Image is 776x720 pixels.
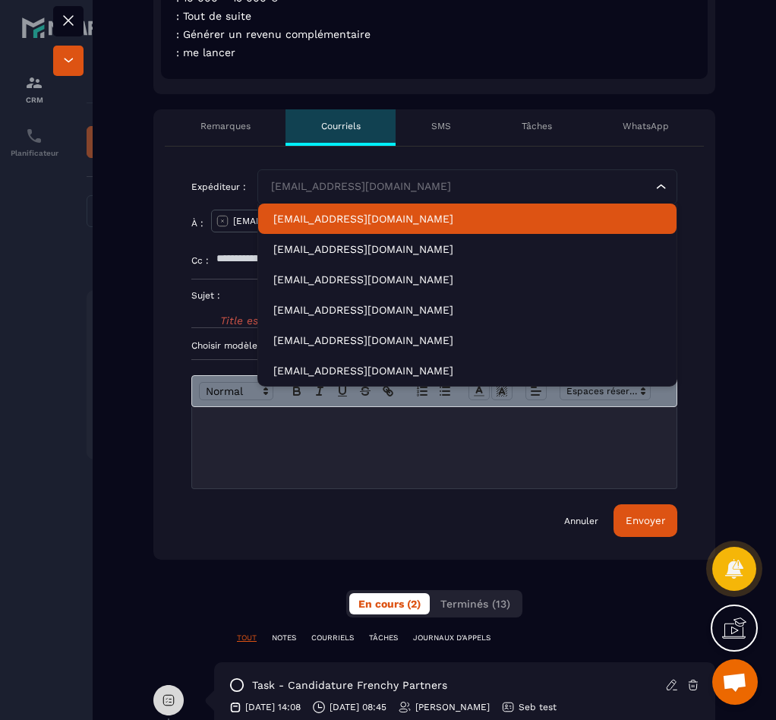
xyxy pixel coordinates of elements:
p: Expéditeur : [191,181,246,193]
p: [PERSON_NAME] [415,701,490,713]
span: : me lancer [176,46,235,58]
span: Title est requis [220,314,298,327]
p: TOUT [237,633,257,643]
p: [DATE] 08:45 [330,701,386,713]
div: Search for option [257,169,677,204]
input: Search for option [267,178,652,195]
p: support@trk.formationconciergerie.com [273,272,661,287]
a: Annuler [564,515,598,527]
p: contact@formationconciergerie.com [273,211,661,226]
p: JOURNAUX D'APPELS [413,633,491,643]
p: Tâches [522,120,552,132]
button: En cours (2) [349,593,430,614]
span: Terminés (13) [440,598,510,610]
a: Ouvrir le chat [712,659,758,705]
p: Seb test [519,701,557,713]
p: À : [191,217,203,229]
span: : Tout de suite [176,10,251,22]
p: Choisir modèle [191,339,677,352]
p: COURRIELS [311,633,354,643]
p: support@trk.conciergerieclesenmain.com [273,363,661,378]
p: Cc : [191,254,209,267]
p: task - Candidature Frenchy Partners [252,678,447,693]
p: contact@conciergerieclesenmain.com [273,302,661,317]
p: contact@mkt.conciergerieclesenmain.com [273,333,661,348]
p: WhatsApp [623,120,669,132]
p: Sujet : [191,289,220,302]
button: Envoyer [614,504,677,537]
p: SMS [431,120,451,132]
p: TÂCHES [369,633,398,643]
p: [EMAIL_ADDRESS][DOMAIN_NAME] [233,215,390,227]
p: [DATE] 14:08 [245,701,301,713]
button: Terminés (13) [431,593,519,614]
p: NOTES [272,633,296,643]
p: sale@mkt.formationconciergerie.com [273,242,661,257]
span: : Générer un revenu complémentaire [176,28,371,40]
p: Courriels [321,120,361,132]
span: En cours (2) [358,598,421,610]
p: Remarques [200,120,251,132]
